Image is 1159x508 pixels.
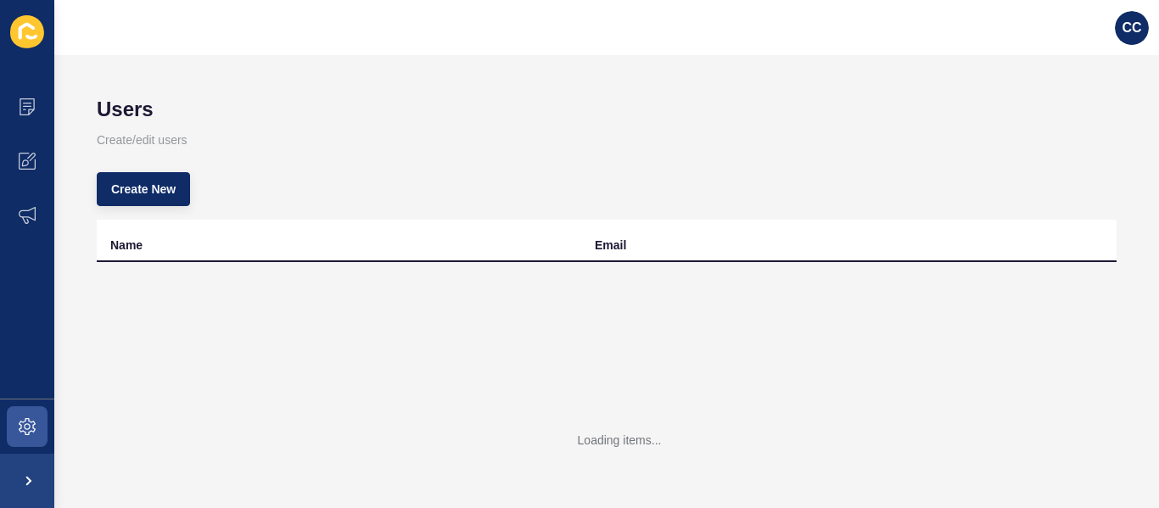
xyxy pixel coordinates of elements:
div: Name [110,237,143,254]
h1: Users [97,98,1117,121]
p: Create/edit users [97,121,1117,159]
div: Email [595,237,626,254]
div: Loading items... [578,432,662,449]
button: Create New [97,172,190,206]
span: Create New [111,181,176,198]
span: CC [1122,20,1141,36]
